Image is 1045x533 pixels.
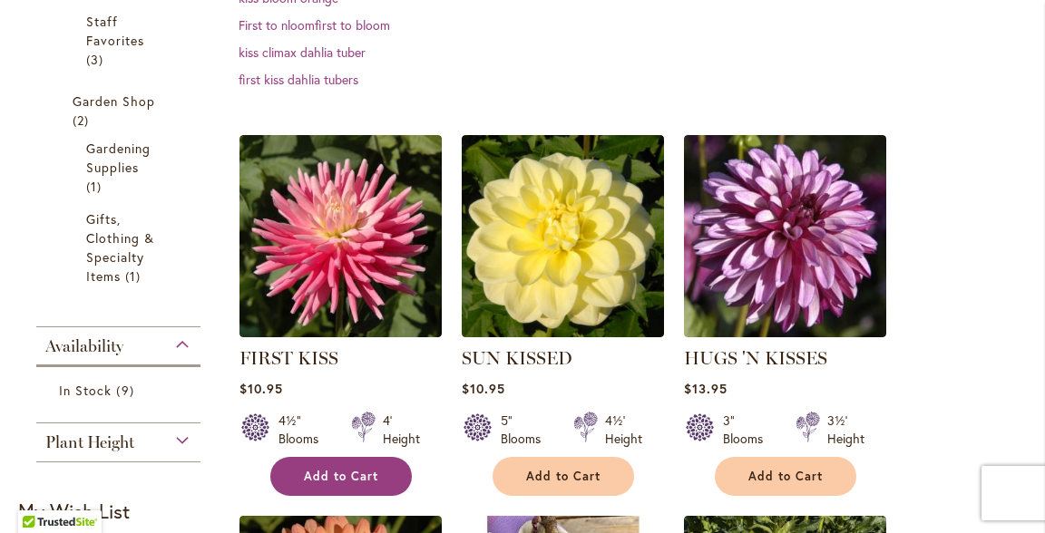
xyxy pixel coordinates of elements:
[73,92,169,130] a: Garden Shop
[86,50,108,69] span: 3
[684,380,728,397] span: $13.95
[45,432,134,452] span: Plant Height
[462,135,664,337] img: SUN KISSED
[14,469,64,519] iframe: Launch Accessibility Center
[239,380,283,397] span: $10.95
[304,469,378,484] span: Add to Cart
[239,324,442,341] a: FIRST KISS
[684,135,886,337] img: HUGS 'N KISSES
[684,324,886,341] a: HUGS 'N KISSES
[239,71,358,88] a: first kiss dahlia tubers
[270,457,412,496] button: Add to Cart
[715,457,856,496] button: Add to Cart
[526,469,601,484] span: Add to Cart
[18,498,130,524] strong: My Wish List
[239,44,366,61] a: kiss climax dahlia tuber
[278,412,329,448] div: 4½" Blooms
[827,412,864,448] div: 3½' Height
[239,16,390,34] a: First to nloomfirst to bloom
[605,412,642,448] div: 4½' Height
[116,381,138,400] span: 9
[86,139,155,196] a: Gardening Supplies
[748,469,823,484] span: Add to Cart
[45,336,123,356] span: Availability
[462,347,572,369] a: SUN KISSED
[86,210,155,285] span: Gifts, Clothing & Specialty Items
[462,380,505,397] span: $10.95
[239,135,442,337] img: FIRST KISS
[59,381,182,400] a: In Stock 9
[239,347,338,369] a: FIRST KISS
[73,92,156,110] span: Garden Shop
[125,266,145,286] span: 1
[86,140,151,176] span: Gardening Supplies
[383,412,420,448] div: 4' Height
[73,111,93,130] span: 2
[501,412,552,448] div: 5" Blooms
[723,412,774,448] div: 3" Blooms
[86,13,144,49] span: Staff Favorites
[59,382,112,399] span: In Stock
[86,209,155,286] a: Gifts, Clothing &amp; Specialty Items
[684,347,827,369] a: HUGS 'N KISSES
[86,12,155,69] a: Staff Favorites
[462,324,664,341] a: SUN KISSED
[86,177,106,196] span: 1
[493,457,634,496] button: Add to Cart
